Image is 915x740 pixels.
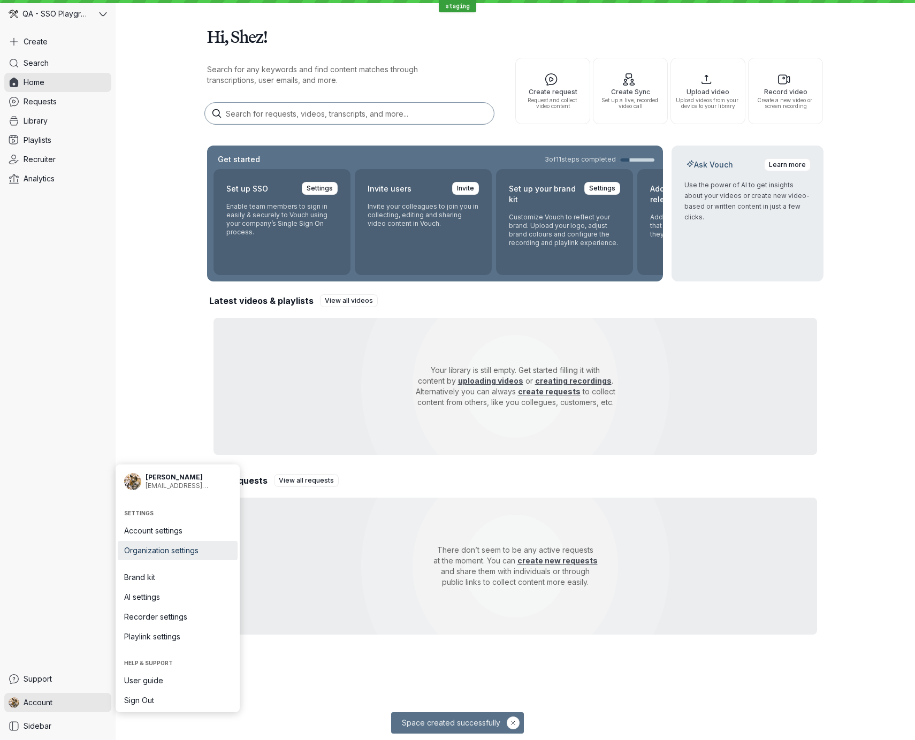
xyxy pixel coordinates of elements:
span: Help & support [124,660,231,666]
h2: Invite users [368,182,411,196]
span: Settings [589,183,615,194]
span: Brand kit [124,572,231,583]
span: Settings [124,510,231,516]
a: create new requests [517,556,598,565]
img: QA - SSO Playground avatar [9,9,18,19]
a: Support [4,669,111,689]
span: Create Sync [598,88,663,95]
p: Invite your colleagues to join you in collecting, editing and sharing video content in Vouch. [368,202,479,228]
span: Organization settings [124,545,231,556]
a: AI settings [118,588,238,607]
span: Upload video [675,88,741,95]
a: Library [4,111,111,131]
h2: Ask Vouch [684,159,735,170]
h2: Add your content release form [650,182,719,207]
a: Sign Out [118,691,238,710]
a: Invite [452,182,479,195]
span: View all videos [325,295,373,306]
h2: Set up SSO [226,182,268,196]
span: User guide [124,675,231,686]
span: Settings [307,183,333,194]
p: Search for any keywords and find content matches through transcriptions, user emails, and more. [207,64,464,86]
span: View all requests [279,475,334,486]
div: QA - SSO Playground [4,4,97,24]
span: Sign Out [124,695,231,706]
a: Brand kit [118,568,238,587]
a: Search [4,54,111,73]
button: Upload videoUpload videos from your device to your library [670,58,745,124]
a: Settings [584,182,620,195]
span: Home [24,77,44,88]
a: Settings [302,182,338,195]
a: Playlists [4,131,111,150]
span: [EMAIL_ADDRESS][DOMAIN_NAME] [146,482,231,490]
a: Learn more [764,158,811,171]
span: Invite [457,183,474,194]
span: Create [24,36,48,47]
p: Add your own content release form that responders agree to when they record using Vouch. [650,213,761,239]
span: Recorder settings [124,612,231,622]
span: [PERSON_NAME] [146,473,231,482]
span: Space created successfully [400,718,507,728]
h2: Latest videos & playlists [209,295,314,307]
button: QA - SSO Playground avatarQA - SSO Playground [4,4,111,24]
a: Shez Katrak avatarAccount [4,693,111,712]
a: Analytics [4,169,111,188]
button: Create requestRequest and collect video content [515,58,590,124]
a: Playlink settings [118,627,238,646]
span: Upload videos from your device to your library [675,97,741,109]
a: User guide [118,671,238,690]
span: Record video [753,88,818,95]
a: uploading videos [458,376,523,385]
button: Record videoCreate a new video or screen recording [748,58,823,124]
span: Search [24,58,49,68]
p: Your library is still empty. Get started filling it with content by or . Alternatively you can al... [400,356,631,416]
span: Playlink settings [124,631,231,642]
span: Set up a live, recorded video call [598,97,663,109]
a: View all requests [274,474,339,487]
span: Support [24,674,52,684]
button: Create SyncSet up a live, recorded video call [593,58,668,124]
button: Hide notification [507,716,520,729]
span: Create a new video or screen recording [753,97,818,109]
a: Sidebar [4,716,111,736]
button: Create [4,32,111,51]
span: Recruiter [24,154,56,165]
p: Enable team members to sign in easily & securely to Vouch using your company’s Single Sign On pro... [226,202,338,237]
a: Account settings [118,521,238,540]
a: Recorder settings [118,607,238,627]
span: Create request [520,88,585,95]
a: Organization settings [118,541,238,560]
input: Search for requests, videos, transcripts, and more... [205,103,494,124]
p: Use the power of AI to get insights about your videos or create new video-based or written conten... [684,180,811,223]
span: AI settings [124,592,231,602]
a: Recruiter [4,150,111,169]
p: There don’t seem to be any active requests at the moment. You can and share them with individuals... [400,536,631,596]
h1: Hi, Shez! [207,21,823,51]
a: creating recordings [535,376,612,385]
a: View all videos [320,294,378,307]
span: Playlists [24,135,51,146]
img: Shez Katrak avatar [9,697,19,708]
p: Customize Vouch to reflect your brand. Upload your logo, adjust brand colours and configure the r... [509,213,620,247]
span: Account settings [124,525,231,536]
span: Analytics [24,173,55,184]
a: Home [4,73,111,92]
span: 3 of 11 steps completed [545,155,616,164]
span: Library [24,116,48,126]
a: Requests [4,92,111,111]
h2: Get started [216,154,262,165]
span: Requests [24,96,57,107]
span: Request and collect video content [520,97,585,109]
a: create requests [518,387,581,396]
img: Shez Katrak avatar [124,473,141,490]
span: Account [24,697,52,708]
span: QA - SSO Playground [22,9,91,19]
a: 3of11steps completed [545,155,654,164]
h2: Set up your brand kit [509,182,578,207]
span: Sidebar [24,721,51,731]
span: Learn more [769,159,806,170]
